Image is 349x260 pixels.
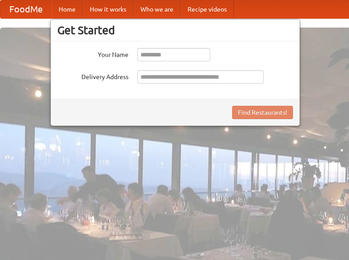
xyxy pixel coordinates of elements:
[232,106,293,119] button: Find Restaurants!
[133,0,181,18] a: Who we are
[57,70,128,81] label: Delivery Address
[0,0,52,18] a: FoodMe
[83,0,133,18] a: How it works
[57,24,293,37] h3: Get Started
[181,0,234,18] a: Recipe videos
[52,0,83,18] a: Home
[57,48,128,59] label: Your Name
